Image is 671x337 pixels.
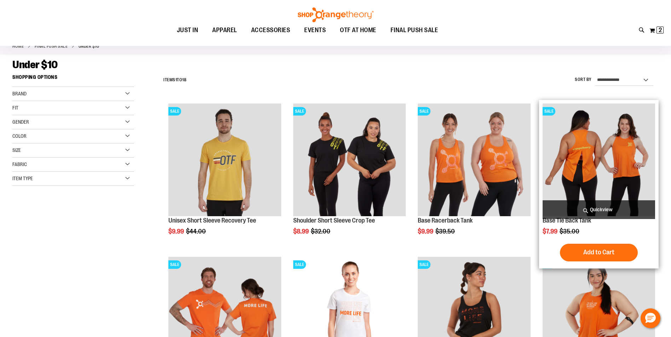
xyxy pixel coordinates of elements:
[168,217,256,224] a: Unisex Short Sleeve Recovery Tee
[168,260,181,269] span: SALE
[659,26,662,34] span: 2
[168,228,185,235] span: $9.99
[304,22,326,38] span: EVENTS
[79,43,99,49] strong: Under $10
[418,104,530,216] img: Product image for Base Racerback Tank
[583,248,614,256] span: Add to Cart
[12,119,29,125] span: Gender
[12,133,27,139] span: Color
[168,104,281,217] a: Product image for Unisex Short Sleeve Recovery TeeSALE
[186,228,207,235] span: $44.00
[168,104,281,216] img: Product image for Unisex Short Sleeve Recovery Tee
[293,260,306,269] span: SALE
[539,100,659,268] div: product
[165,100,284,253] div: product
[12,161,27,167] span: Fabric
[311,228,331,235] span: $32.00
[418,217,473,224] a: Base Racerback Tank
[205,22,244,39] a: APPAREL
[182,77,186,82] span: 18
[543,107,555,116] span: SALE
[251,22,290,38] span: ACCESSORIES
[340,22,376,38] span: OTF AT HOME
[560,228,580,235] span: $35.00
[12,176,33,181] span: Item Type
[163,75,186,85] h2: Items to
[641,308,660,328] button: Hello, have a question? Let’s chat.
[12,147,21,153] span: Size
[414,100,534,253] div: product
[12,105,18,111] span: Fit
[293,104,406,216] img: Product image for Shoulder Short Sleeve Crop Tee
[293,217,375,224] a: Shoulder Short Sleeve Crop Tee
[177,22,198,38] span: JUST IN
[212,22,237,38] span: APPAREL
[168,107,181,116] span: SALE
[391,22,438,38] span: FINAL PUSH SALE
[575,77,592,83] label: Sort By
[12,43,24,49] a: Home
[333,22,383,39] a: OTF AT HOME
[293,228,310,235] span: $8.99
[293,107,306,116] span: SALE
[543,104,655,217] a: Product image for Base Tie Back TankSALE
[383,22,445,38] a: FINAL PUSH SALE
[35,43,68,49] a: FINAL PUSH SALE
[12,71,134,87] strong: Shopping Options
[12,59,58,71] span: Under $10
[175,77,177,82] span: 1
[297,22,333,39] a: EVENTS
[543,104,655,216] img: Product image for Base Tie Back Tank
[418,107,430,116] span: SALE
[244,22,297,39] a: ACCESSORIES
[290,100,409,253] div: product
[418,260,430,269] span: SALE
[418,104,530,217] a: Product image for Base Racerback TankSALE
[293,104,406,217] a: Product image for Shoulder Short Sleeve Crop TeeSALE
[12,91,27,96] span: Brand
[543,200,655,219] a: Quickview
[435,228,456,235] span: $39.50
[170,22,206,39] a: JUST IN
[543,228,559,235] span: $7.99
[297,7,375,22] img: Shop Orangetheory
[543,217,591,224] a: Base Tie Back Tank
[418,228,434,235] span: $9.99
[560,244,638,261] button: Add to Cart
